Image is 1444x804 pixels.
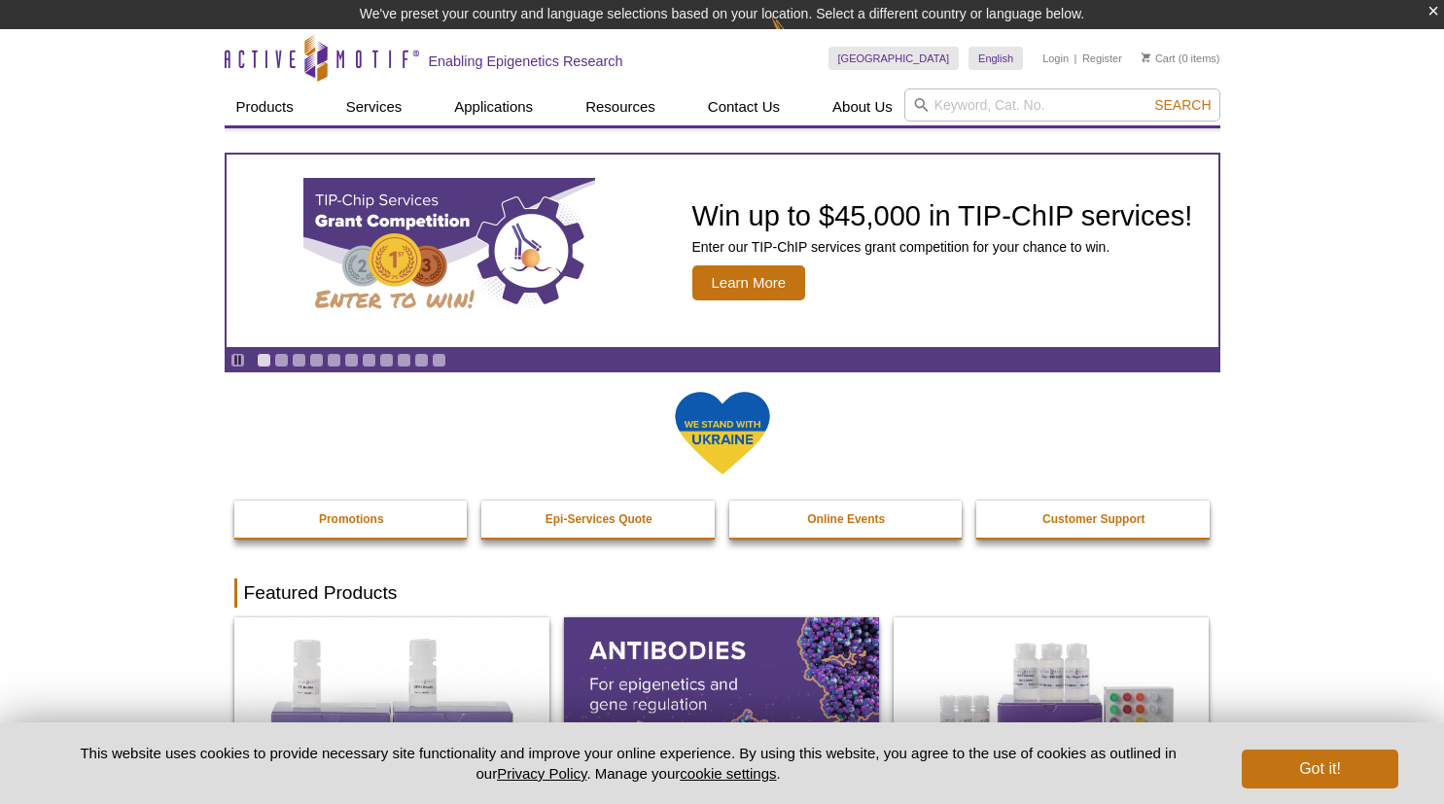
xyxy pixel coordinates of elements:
a: Go to slide 11 [432,353,446,367]
img: Change Here [771,15,823,60]
span: Learn More [692,265,806,300]
li: | [1074,47,1077,70]
a: Go to slide 9 [397,353,411,367]
strong: Customer Support [1042,512,1145,526]
a: English [969,47,1023,70]
a: Go to slide 4 [309,353,324,367]
a: Epi-Services Quote [481,501,717,538]
li: (0 items) [1142,47,1220,70]
a: Go to slide 10 [414,353,429,367]
h2: Featured Products [234,578,1211,608]
a: Privacy Policy [497,765,586,782]
a: About Us [821,88,904,125]
a: Go to slide 1 [257,353,271,367]
a: Register [1082,52,1122,65]
a: Go to slide 5 [327,353,341,367]
a: Applications [442,88,545,125]
p: This website uses cookies to provide necessary site functionality and improve your online experie... [47,743,1211,784]
button: cookie settings [680,765,776,782]
a: Go to slide 7 [362,353,376,367]
strong: Online Events [807,512,885,526]
a: [GEOGRAPHIC_DATA] [828,47,960,70]
a: Online Events [729,501,965,538]
button: Got it! [1242,750,1397,788]
strong: Promotions [319,512,384,526]
a: TIP-ChIP Services Grant Competition Win up to $45,000 in TIP-ChIP services! Enter our TIP-ChIP se... [227,155,1218,347]
a: Login [1042,52,1069,65]
a: Products [225,88,305,125]
a: Services [335,88,414,125]
a: Toggle autoplay [230,353,245,367]
p: Enter our TIP-ChIP services grant competition for your chance to win. [692,238,1193,256]
a: Contact Us [696,88,792,125]
strong: Epi-Services Quote [546,512,652,526]
a: Go to slide 3 [292,353,306,367]
a: Go to slide 2 [274,353,289,367]
h2: Enabling Epigenetics Research [429,52,623,70]
a: Resources [574,88,667,125]
a: Promotions [234,501,470,538]
input: Keyword, Cat. No. [904,88,1220,122]
img: Your Cart [1142,52,1150,62]
article: TIP-ChIP Services Grant Competition [227,155,1218,347]
img: We Stand With Ukraine [674,390,771,476]
a: Go to slide 6 [344,353,359,367]
a: Go to slide 8 [379,353,394,367]
h2: Win up to $45,000 in TIP-ChIP services! [692,201,1193,230]
span: Search [1154,97,1211,113]
a: Cart [1142,52,1176,65]
a: Customer Support [976,501,1212,538]
img: TIP-ChIP Services Grant Competition [303,178,595,324]
button: Search [1148,96,1216,114]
